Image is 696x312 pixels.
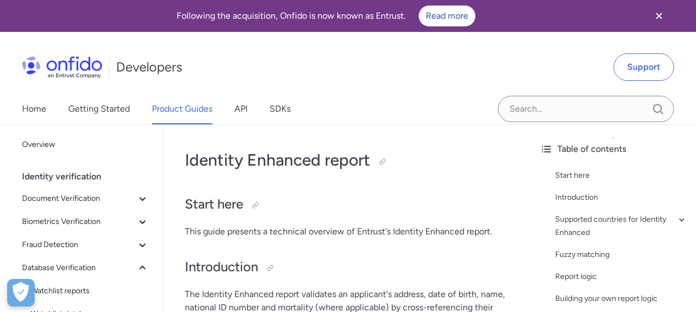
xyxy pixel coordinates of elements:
[540,143,687,156] div: Table of contents
[555,248,687,261] a: Fuzzy matching
[555,169,687,182] a: Start here
[18,234,154,256] button: Fraud Detection
[18,188,154,210] button: Document Verification
[555,213,687,239] a: Supported countries for Identity Enhanced
[234,94,248,124] a: API
[22,192,136,205] span: Document Verification
[185,225,509,238] p: This guide presents a technical overview of Entrust's Identity Enhanced report.
[18,134,154,156] a: Overview
[185,195,509,214] h2: Start here
[18,257,154,279] button: Database Verification
[22,166,158,188] div: Identity verification
[31,284,149,298] span: Watchlist reports
[22,261,136,275] span: Database Verification
[22,138,149,151] span: Overview
[116,58,182,76] h1: Developers
[22,215,136,228] span: Biometrics Verification
[22,94,46,124] a: Home
[555,191,687,204] a: Introduction
[639,2,679,30] button: Close banner
[7,279,35,306] button: Open Preferences
[185,258,509,277] h2: Introduction
[22,238,136,251] span: Fraud Detection
[555,292,687,305] a: Building your own report logic
[18,211,154,233] button: Biometrics Verification
[68,94,130,124] a: Getting Started
[26,280,154,302] a: Watchlist reports
[498,96,674,122] input: Onfido search input field
[555,270,687,283] a: Report logic
[419,6,475,26] a: Read more
[7,279,35,306] div: Cookie Preferences
[613,53,674,81] a: Support
[152,94,212,124] a: Product Guides
[185,149,509,171] h1: Identity Enhanced report
[270,94,291,124] a: SDKs
[13,6,639,26] div: Following the acquisition, Onfido is now known as Entrust.
[653,9,666,23] svg: Close banner
[22,56,102,78] img: Onfido Logo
